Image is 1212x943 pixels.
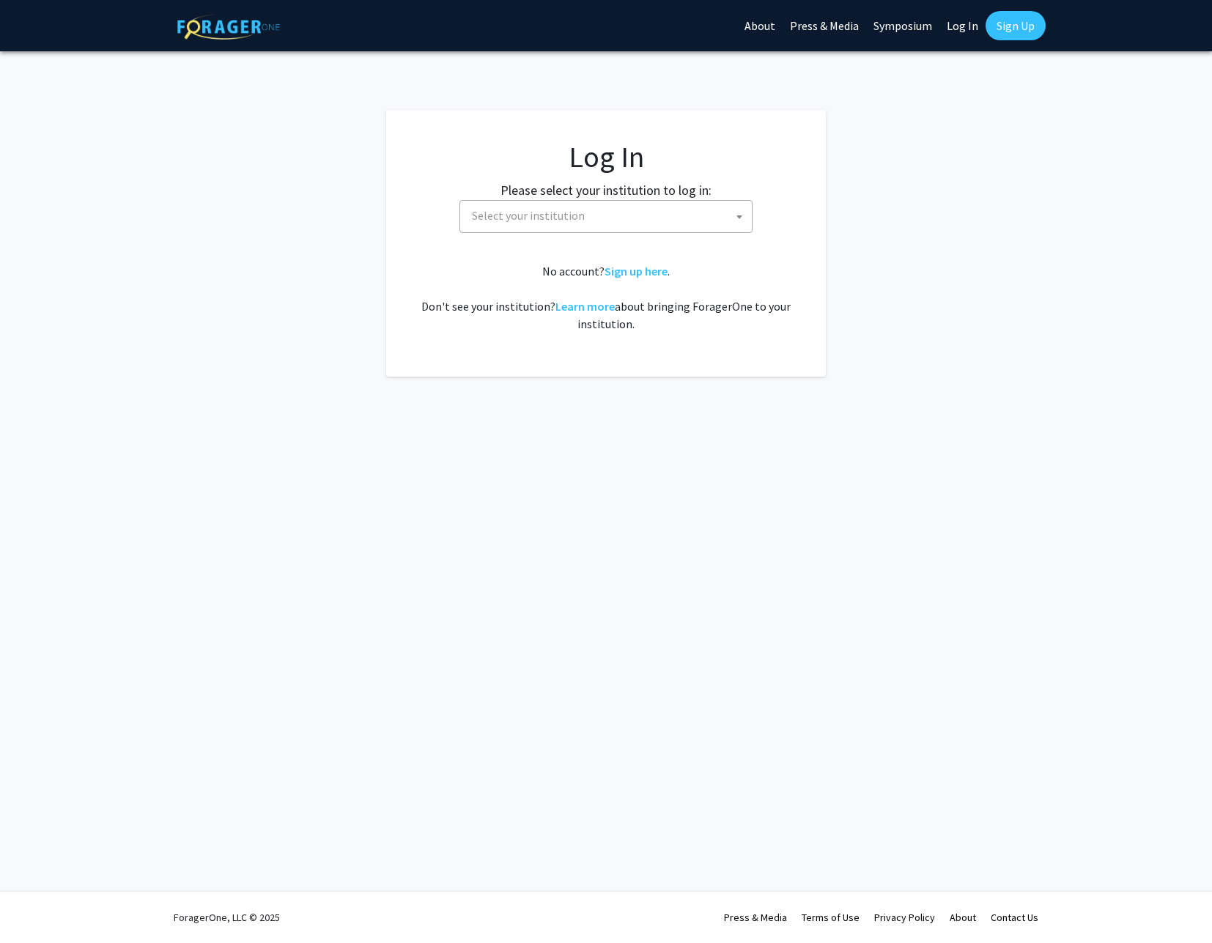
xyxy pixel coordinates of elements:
a: Terms of Use [802,911,860,924]
span: Select your institution [472,208,585,223]
img: ForagerOne Logo [177,14,280,40]
a: Press & Media [724,911,787,924]
span: Select your institution [459,200,753,233]
a: About [950,911,976,924]
a: Privacy Policy [874,911,935,924]
div: No account? . Don't see your institution? about bringing ForagerOne to your institution. [415,262,797,333]
div: ForagerOne, LLC © 2025 [174,892,280,943]
a: Learn more about bringing ForagerOne to your institution [555,299,615,314]
h1: Log In [415,139,797,174]
label: Please select your institution to log in: [500,180,712,200]
a: Sign up here [605,264,668,278]
a: Contact Us [991,911,1038,924]
a: Sign Up [986,11,1046,40]
span: Select your institution [466,201,752,231]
